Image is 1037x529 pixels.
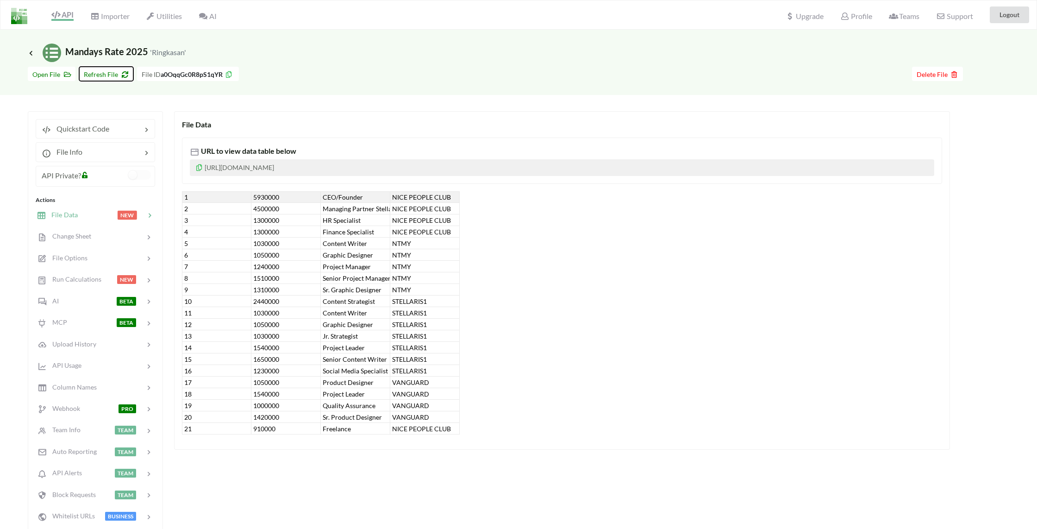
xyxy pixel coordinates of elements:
div: NTMY [390,238,460,249]
span: Delete File [917,70,958,78]
div: NICE PEOPLE CLUB [390,423,460,435]
div: 1050000 [251,249,321,261]
div: Senior Project Manager [321,272,390,284]
div: VANGUARD [390,411,460,423]
div: 10 [182,296,251,307]
span: BUSINESS [105,512,136,521]
div: 1540000 [251,342,321,353]
span: TEAM [115,426,136,435]
div: STELLARIS1 [390,365,460,377]
div: Graphic Designer [321,249,390,261]
span: API [51,10,74,19]
div: 4500000 [251,203,321,214]
div: 3 [182,214,251,226]
span: AI [47,297,59,305]
span: File ID [142,70,161,78]
div: 1650000 [251,353,321,365]
div: Product Designer [321,377,390,388]
span: NEW [118,211,137,220]
button: Open File [28,67,75,81]
img: /static/media/sheets.7a1b7961.svg [43,44,61,62]
div: 11 [182,307,251,319]
div: HR Specialist [321,214,390,226]
span: Utilities [146,12,182,20]
small: 'Ringkasan' [150,48,186,57]
span: Team Info [47,426,81,434]
span: BETA [117,297,136,306]
span: Importer [90,12,129,20]
div: File Data [182,119,942,130]
div: 1050000 [251,319,321,330]
div: 20 [182,411,251,423]
span: Whitelist URLs [47,512,95,520]
div: 1000000 [251,400,321,411]
span: TEAM [115,447,136,456]
span: AI [199,12,216,20]
span: Open File [32,70,71,78]
div: 910000 [251,423,321,435]
div: 13 [182,330,251,342]
span: File Data [46,211,78,219]
span: Mandays Rate 2025 [28,46,186,57]
div: Content Writer [321,307,390,319]
span: API Private? [42,171,81,180]
div: 15 [182,353,251,365]
div: STELLARIS1 [390,319,460,330]
div: 8 [182,272,251,284]
span: Change Sheet [47,232,91,240]
span: File Info [51,147,82,156]
span: API Alerts [47,469,82,477]
div: Project Leader [321,388,390,400]
div: NICE PEOPLE CLUB [390,226,460,238]
span: Teams [889,12,919,20]
div: Project Leader [321,342,390,353]
div: 5 [182,238,251,249]
div: 9 [182,284,251,296]
button: Logout [990,6,1029,23]
span: PRO [119,404,136,413]
span: BETA [117,318,136,327]
span: Auto Reporting [47,447,97,455]
div: 1030000 [251,307,321,319]
div: 5930000 [251,191,321,203]
span: MCP [47,318,67,326]
div: Sr. Product Designer [321,411,390,423]
span: Profile [840,12,872,20]
div: VANGUARD [390,400,460,411]
div: 18 [182,388,251,400]
div: Content Writer [321,238,390,249]
div: STELLARIS1 [390,342,460,353]
div: 7 [182,261,251,272]
span: Upload History [47,340,96,348]
div: Project Manager [321,261,390,272]
div: STELLARIS1 [390,330,460,342]
div: Jr. Strategist [321,330,390,342]
span: TEAM [115,491,136,499]
div: 6 [182,249,251,261]
span: TEAM [115,469,136,478]
div: 1540000 [251,388,321,400]
button: Refresh File [79,67,133,81]
span: NEW [117,275,136,284]
div: NICE PEOPLE CLUB [390,203,460,214]
div: 1230000 [251,365,321,377]
div: Quality Assurance [321,400,390,411]
div: Content Strategist [321,296,390,307]
img: LogoIcon.png [11,8,27,24]
div: 19 [182,400,251,411]
span: API Usage [47,361,81,369]
div: 1300000 [251,214,321,226]
span: Quickstart Code [51,124,109,133]
div: 1310000 [251,284,321,296]
div: NTMY [390,284,460,296]
div: 14 [182,342,251,353]
div: STELLARIS1 [390,353,460,365]
div: 4 [182,226,251,238]
span: Block Requests [47,491,96,498]
div: VANGUARD [390,377,460,388]
span: Run Calculations [47,275,101,283]
div: STELLARIS1 [390,296,460,307]
div: 16 [182,365,251,377]
div: VANGUARD [390,388,460,400]
span: Upgrade [786,13,824,20]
